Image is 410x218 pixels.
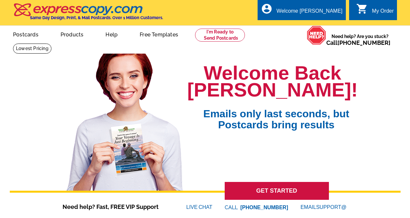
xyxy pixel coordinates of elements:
[307,26,326,45] img: help
[326,39,390,46] span: Call
[3,26,49,42] a: Postcards
[50,26,94,42] a: Products
[356,7,394,15] a: shopping_cart My Order
[63,48,187,191] img: welcome-back-logged-in.png
[129,26,189,42] a: Free Templates
[372,8,394,17] div: My Order
[195,98,358,130] span: Emails only last seconds, but Postcards bring results
[186,203,199,211] font: LIVE
[186,204,212,210] a: LIVECHAT
[187,65,358,98] h1: Welcome Back [PERSON_NAME]!
[337,39,390,46] a: [PHONE_NUMBER]
[30,15,163,20] h4: Same Day Design, Print, & Mail Postcards. Over 1 Million Customers.
[261,3,273,15] i: account_circle
[63,202,167,211] span: Need help? Fast, FREE VIP Support
[326,33,394,46] span: Need help? Are you stuck?
[13,8,163,20] a: Same Day Design, Print, & Mail Postcards. Over 1 Million Customers.
[276,8,342,17] div: Welcome [PERSON_NAME]
[316,203,347,211] font: SUPPORT@
[225,182,329,200] a: GET STARTED
[356,3,368,15] i: shopping_cart
[95,26,128,42] a: Help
